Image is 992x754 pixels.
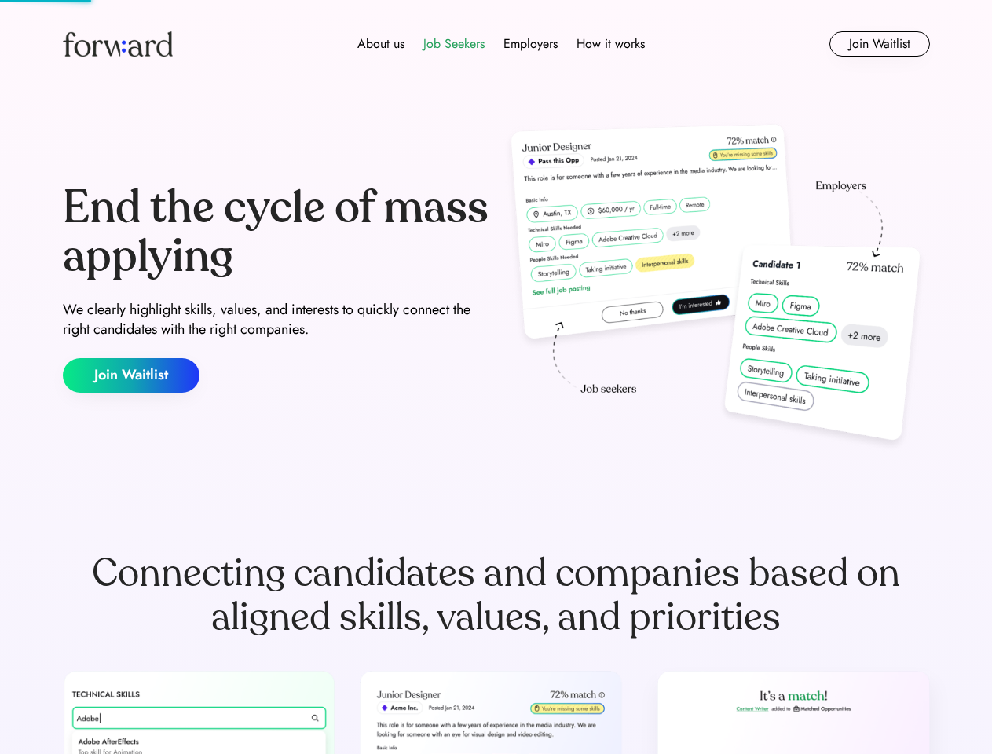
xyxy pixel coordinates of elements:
[63,300,490,339] div: We clearly highlight skills, values, and interests to quickly connect the right candidates with t...
[503,35,558,53] div: Employers
[357,35,404,53] div: About us
[423,35,485,53] div: Job Seekers
[503,119,930,457] img: hero-image.png
[829,31,930,57] button: Join Waitlist
[63,184,490,280] div: End the cycle of mass applying
[63,358,199,393] button: Join Waitlist
[63,551,930,639] div: Connecting candidates and companies based on aligned skills, values, and priorities
[577,35,645,53] div: How it works
[63,31,173,57] img: Forward logo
